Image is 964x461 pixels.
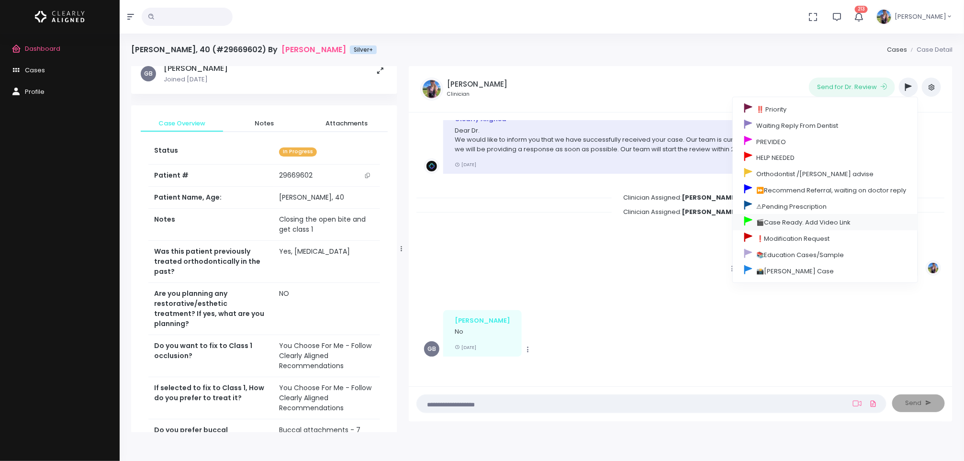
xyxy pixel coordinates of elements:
th: Was this patient previously treated orthodontically in the past? [148,241,273,283]
a: Orthodontist /[PERSON_NAME] advise [733,166,918,182]
span: Silver+ [350,45,377,54]
span: Clinician Assigned: [612,190,750,205]
span: Clinician Assigned: [612,204,750,219]
a: 📸[PERSON_NAME] Case [733,262,918,279]
th: Status [148,140,273,164]
a: 📚Education Cases/Sample [733,246,918,262]
th: Notes [148,209,273,241]
span: 213 [855,6,868,13]
td: You Choose For Me - Follow Clearly Aligned Recommendations [273,335,380,377]
span: Notes [231,119,298,128]
a: Add Loom Video [851,400,863,407]
span: [PERSON_NAME] [895,12,946,22]
img: Header Avatar [875,8,893,25]
td: Closing the open bite and get class 1 [273,209,380,241]
p: No [455,327,510,337]
small: [DATE] [455,161,476,168]
th: Patient # [148,164,273,187]
a: Cases [887,45,907,54]
b: [PERSON_NAME] [682,193,738,202]
span: GB [424,341,439,357]
a: Waiting Reply From Dentist [733,117,918,133]
td: Yes, [MEDICAL_DATA] [273,241,380,283]
h5: [PERSON_NAME] [447,80,507,89]
th: Patient Name, Age: [148,187,273,209]
a: ⏩Recommend Referral, waiting on doctor reply [733,181,918,198]
div: [PERSON_NAME] [455,316,510,326]
p: Joined [DATE] [164,75,228,84]
a: ‼️ Priority [733,101,918,117]
small: [DATE] [455,344,476,350]
li: Case Detail [907,45,953,55]
span: Attachments [313,119,380,128]
img: Logo Horizontal [35,7,85,27]
td: NO [273,283,380,335]
a: Add Files [867,395,879,412]
p: Dear Dr. We would like to inform you that we have successfully received your case. Our team is cu... [455,126,842,154]
div: scrollable content [131,66,397,432]
a: [PERSON_NAME] [281,45,346,54]
a: HELP NEEDED [733,149,918,166]
td: [PERSON_NAME], 40 [273,187,380,209]
a: PREVIDEO [733,133,918,149]
span: Case Overview [148,119,215,128]
a: ❗Modification Request [733,230,918,247]
button: Send for Dr. Review [809,78,895,97]
h5: [PERSON_NAME] [164,64,228,73]
h4: [PERSON_NAME], 40 (#29669602) By [131,45,377,54]
span: In Progress [279,147,317,157]
span: Profile [25,87,45,96]
th: Are you planning any restorative/esthetic treatment? If yes, what are you planning? [148,283,273,335]
b: [PERSON_NAME] [682,207,738,216]
td: You Choose For Me - Follow Clearly Aligned Recommendations [273,377,380,419]
small: Clinician [447,90,507,98]
div: scrollable content [416,120,945,376]
span: GB [141,66,156,81]
th: If selected to fix to Class 1, How do you prefer to treat it? [148,377,273,419]
span: Dashboard [25,44,60,53]
th: Do you want to fix to Class 1 occlusion? [148,335,273,377]
td: 29669602 [273,165,380,187]
a: 🎬Case Ready. Add Video Link [733,214,918,230]
span: Cases [25,66,45,75]
a: ⚠Pending Prescription [733,198,918,214]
